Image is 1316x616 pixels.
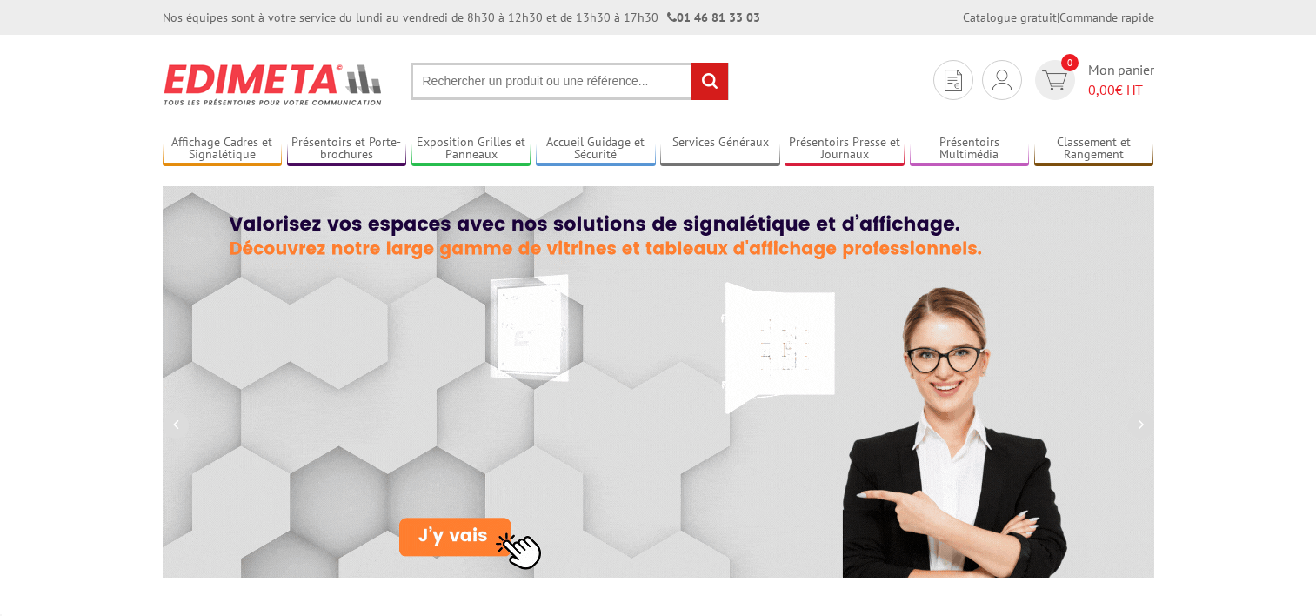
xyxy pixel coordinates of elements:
a: devis rapide 0 Mon panier 0,00€ HT [1031,60,1154,100]
strong: 01 46 81 33 03 [667,10,760,25]
img: devis rapide [1042,70,1067,90]
a: Affichage Cadres et Signalétique [163,135,283,164]
a: Présentoirs et Porte-brochures [287,135,407,164]
img: Présentoir, panneau, stand - Edimeta - PLV, affichage, mobilier bureau, entreprise [163,52,384,117]
a: Accueil Guidage et Sécurité [536,135,656,164]
span: € HT [1088,80,1154,100]
a: Classement et Rangement [1034,135,1154,164]
a: Commande rapide [1059,10,1154,25]
div: | [963,9,1154,26]
a: Services Généraux [660,135,780,164]
input: Rechercher un produit ou une référence... [411,63,729,100]
a: Exposition Grilles et Panneaux [411,135,531,164]
img: devis rapide [992,70,1012,90]
span: 0,00 [1088,81,1115,98]
span: 0 [1061,54,1079,71]
a: Présentoirs Presse et Journaux [785,135,905,164]
input: rechercher [691,63,728,100]
span: Mon panier [1088,60,1154,100]
a: Présentoirs Multimédia [910,135,1030,164]
a: Catalogue gratuit [963,10,1057,25]
div: Nos équipes sont à votre service du lundi au vendredi de 8h30 à 12h30 et de 13h30 à 17h30 [163,9,760,26]
img: devis rapide [945,70,962,91]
